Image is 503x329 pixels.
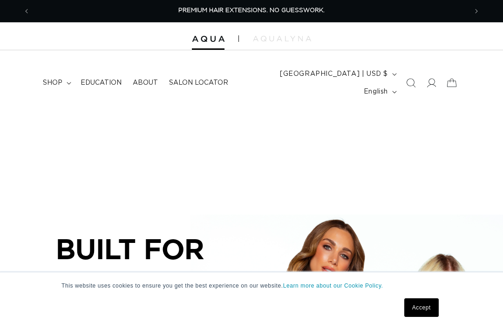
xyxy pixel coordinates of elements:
[364,87,388,97] span: English
[37,73,75,93] summary: shop
[192,36,224,42] img: Aqua Hair Extensions
[75,73,127,93] a: Education
[280,69,388,79] span: [GEOGRAPHIC_DATA] | USD $
[404,298,439,317] a: Accept
[358,83,401,101] button: English
[127,73,163,93] a: About
[178,7,325,13] span: PREMIUM HAIR EXTENSIONS. NO GUESSWORK.
[401,73,421,93] summary: Search
[61,282,442,290] p: This website uses cookies to ensure you get the best experience on our website.
[16,2,37,20] button: Previous announcement
[43,79,62,87] span: shop
[283,282,383,289] a: Learn more about our Cookie Policy.
[133,79,158,87] span: About
[466,2,487,20] button: Next announcement
[253,36,311,41] img: aqualyna.com
[163,73,234,93] a: Salon Locator
[169,79,228,87] span: Salon Locator
[81,79,122,87] span: Education
[274,65,401,83] button: [GEOGRAPHIC_DATA] | USD $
